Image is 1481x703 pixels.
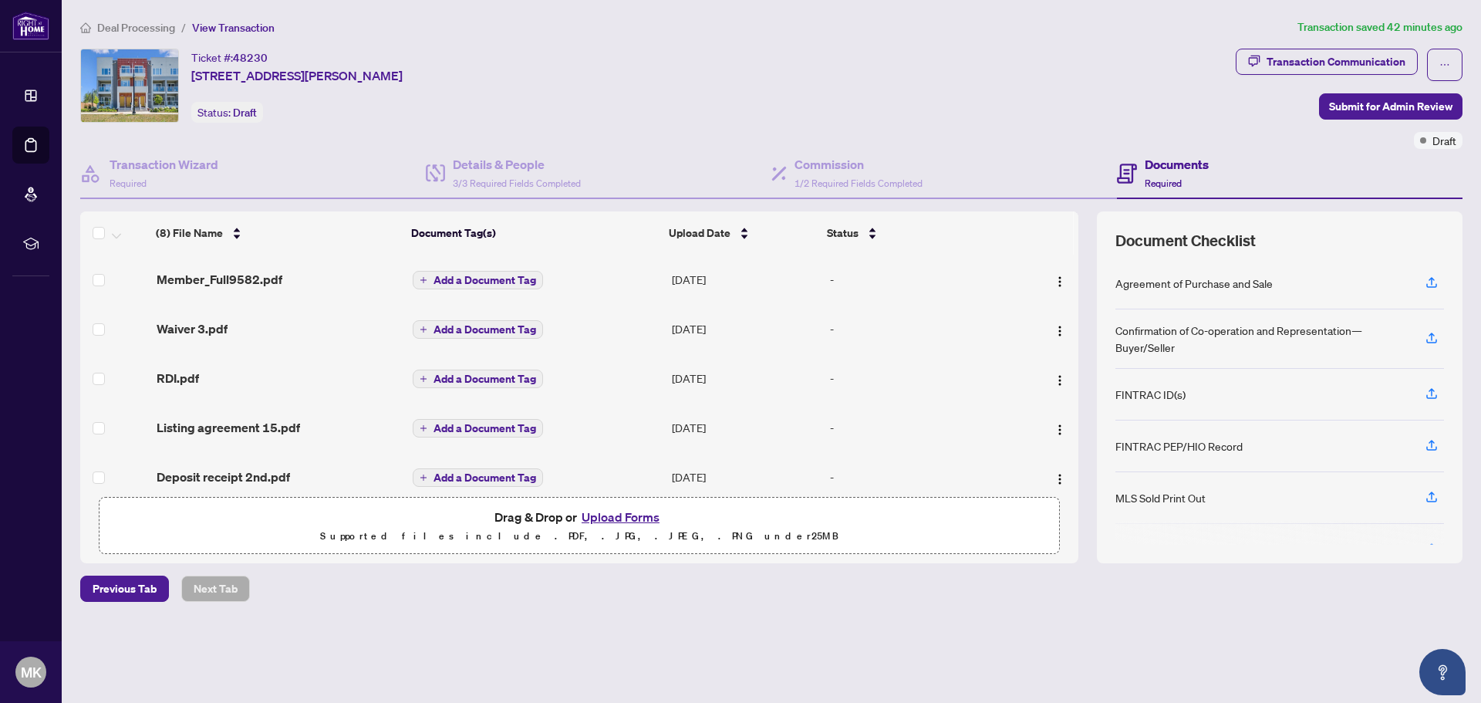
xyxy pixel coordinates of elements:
span: Add a Document Tag [434,423,536,434]
span: Drag & Drop or [494,507,664,527]
img: Logo [1054,275,1066,288]
button: Previous Tab [80,576,169,602]
td: [DATE] [666,403,825,452]
img: IMG-X12301697_1.jpg [81,49,178,122]
td: [DATE] [666,304,825,353]
div: - [830,468,1016,485]
div: FINTRAC PEP/HIO Record [1115,438,1243,455]
span: plus [420,375,427,383]
div: Agreement of Purchase and Sale [1115,275,1273,292]
button: Upload Forms [577,507,664,527]
button: Logo [1047,366,1072,390]
td: [DATE] [666,452,825,502]
th: Document Tag(s) [405,211,663,255]
span: Draft [1432,132,1456,149]
span: Required [110,177,147,189]
span: 48230 [233,51,268,65]
span: Deposit receipt 2nd.pdf [157,468,290,486]
div: Transaction Communication [1267,49,1405,74]
div: - [830,271,1016,288]
span: MK [21,661,42,683]
span: plus [420,424,427,432]
span: Upload Date [669,225,730,242]
article: Transaction saved 42 minutes ago [1297,19,1462,36]
span: Member_Full9582.pdf [157,270,282,289]
button: Add a Document Tag [413,370,543,388]
span: (8) File Name [156,225,223,242]
button: Add a Document Tag [413,271,543,289]
button: Add a Document Tag [413,468,543,487]
th: Status [821,211,1018,255]
div: MLS Sold Print Out [1115,489,1206,506]
span: View Transaction [192,21,275,35]
button: Next Tab [181,576,250,602]
button: Logo [1047,316,1072,341]
span: Add a Document Tag [434,275,536,286]
span: Previous Tab [93,576,157,601]
span: Listing agreement 15.pdf [157,418,300,437]
span: 1/2 Required Fields Completed [794,177,923,189]
button: Add a Document Tag [413,468,543,488]
span: Drag & Drop orUpload FormsSupported files include .PDF, .JPG, .JPEG, .PNG under25MB [100,498,1059,555]
span: Add a Document Tag [434,472,536,483]
td: [DATE] [666,255,825,304]
button: Transaction Communication [1236,49,1418,75]
td: [DATE] [666,353,825,403]
span: Status [827,225,859,242]
span: Add a Document Tag [434,324,536,335]
button: Add a Document Tag [413,270,543,290]
div: - [830,320,1016,337]
img: Logo [1054,374,1066,387]
li: / [181,19,186,36]
h4: Details & People [453,155,581,174]
button: Logo [1047,415,1072,440]
span: plus [420,326,427,333]
span: [STREET_ADDRESS][PERSON_NAME] [191,66,403,85]
th: (8) File Name [150,211,405,255]
span: home [80,22,91,33]
div: FINTRAC ID(s) [1115,386,1186,403]
img: Logo [1054,325,1066,337]
span: Required [1145,177,1182,189]
div: Status: [191,102,263,123]
p: Supported files include .PDF, .JPG, .JPEG, .PNG under 25 MB [109,527,1050,546]
img: Logo [1054,424,1066,436]
span: Draft [233,106,257,120]
span: Submit for Admin Review [1329,94,1452,119]
span: Waiver 3.pdf [157,319,228,338]
button: Add a Document Tag [413,320,543,339]
button: Submit for Admin Review [1319,93,1462,120]
span: Deal Processing [97,21,175,35]
span: RDI.pdf [157,369,199,387]
div: - [830,419,1016,436]
button: Logo [1047,267,1072,292]
span: plus [420,474,427,482]
span: 3/3 Required Fields Completed [453,177,581,189]
h4: Transaction Wizard [110,155,218,174]
h4: Documents [1145,155,1209,174]
img: Logo [1054,473,1066,485]
div: Confirmation of Co-operation and Representation—Buyer/Seller [1115,322,1407,356]
button: Add a Document Tag [413,419,543,438]
button: Add a Document Tag [413,369,543,389]
button: Add a Document Tag [413,418,543,438]
div: - [830,370,1016,387]
button: Logo [1047,465,1072,489]
div: Ticket #: [191,49,268,66]
img: logo [12,12,49,40]
span: plus [420,276,427,284]
button: Open asap [1419,649,1466,695]
span: ellipsis [1439,59,1450,70]
span: Add a Document Tag [434,373,536,384]
th: Upload Date [663,211,821,255]
button: Add a Document Tag [413,319,543,340]
h4: Commission [794,155,923,174]
span: Document Checklist [1115,230,1256,252]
